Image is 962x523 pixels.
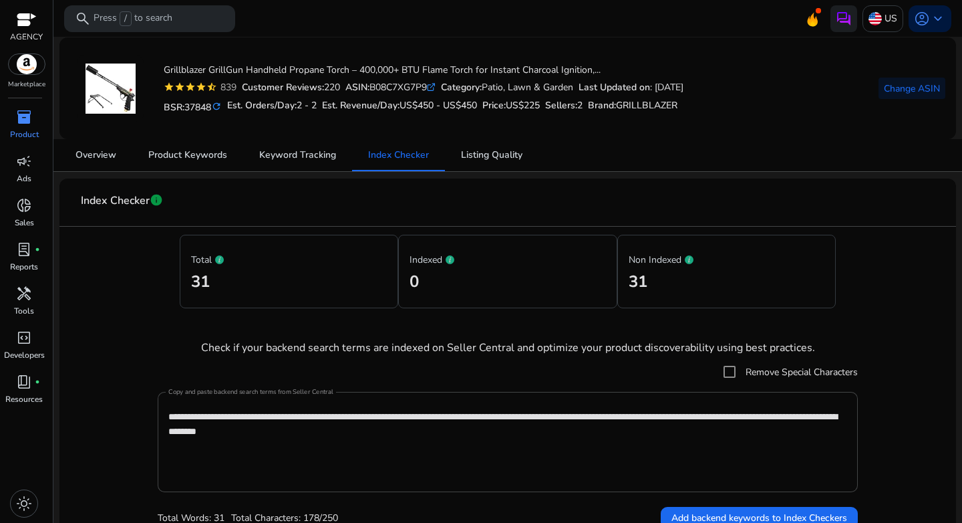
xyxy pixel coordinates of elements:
[35,247,40,252] span: fiber_manual_record
[70,342,945,354] h4: Check if your backend search terms are indexed on Seller Central and optimize your product discov...
[399,99,477,112] span: US$450 - US$450
[185,82,196,92] mat-icon: star
[164,99,222,114] h5: BSR:
[579,80,683,94] div: : [DATE]
[10,261,38,273] p: Reports
[577,99,583,112] span: 2
[461,150,522,160] span: Listing Quality
[10,31,43,43] p: AGENCY
[884,82,940,96] span: Change ASIN
[191,272,387,292] h2: 31
[242,80,340,94] div: 220
[914,11,930,27] span: account_circle
[743,365,858,379] label: Remove Special Characters
[150,193,163,207] span: info
[345,80,436,94] div: B08C7XG7P9
[164,82,174,92] mat-icon: star
[16,496,32,512] span: light_mode
[217,80,236,94] div: 839
[930,11,946,27] span: keyboard_arrow_down
[196,82,206,92] mat-icon: star
[120,11,132,26] span: /
[588,100,677,112] h5: :
[629,251,825,267] p: Non Indexed
[184,101,211,114] span: 37848
[579,81,650,94] b: Last Updated on
[16,374,32,390] span: book_4
[616,99,677,112] span: GRILLBLAZER
[211,100,222,113] mat-icon: refresh
[410,251,606,267] p: Indexed
[174,82,185,92] mat-icon: star
[242,81,324,94] b: Customer Reviews:
[885,7,897,30] p: US
[506,99,540,112] span: US$225
[868,12,882,25] img: us.svg
[441,81,482,94] b: Category:
[94,11,172,26] p: Press to search
[227,100,317,112] h5: Est. Orders/Day:
[14,305,34,317] p: Tools
[4,349,45,361] p: Developers
[345,81,369,94] b: ASIN:
[164,65,683,76] h4: Grillblazer GrillGun Handheld Propane Torch – 400,000+ BTU Flame Torch for Instant Charcoal Ignit...
[878,78,945,99] button: Change ASIN
[545,100,583,112] h5: Sellers:
[17,173,31,185] p: Ads
[206,82,217,92] mat-icon: star_half
[5,393,43,405] p: Resources
[588,99,614,112] span: Brand
[81,189,150,213] span: Index Checker
[35,379,40,385] span: fiber_manual_record
[16,153,32,169] span: campaign
[15,217,34,229] p: Sales
[8,80,45,90] p: Marketplace
[75,150,116,160] span: Overview
[259,150,336,160] span: Keyword Tracking
[410,272,606,292] h2: 0
[148,150,227,160] span: Product Keywords
[482,100,540,112] h5: Price:
[191,251,387,267] p: Total
[75,11,91,27] span: search
[368,150,429,160] span: Index Checker
[322,100,477,112] h5: Est. Revenue/Day:
[16,197,32,213] span: donut_small
[297,99,317,112] span: 2 - 2
[441,80,573,94] div: Patio, Lawn & Garden
[10,128,39,140] p: Product
[9,54,45,74] img: amazon.svg
[629,272,825,292] h2: 31
[16,241,32,257] span: lab_profile
[168,388,333,397] mat-label: Copy and paste backend search terms from Seller Central
[16,330,32,346] span: code_blocks
[86,64,136,114] img: 413PpGxBaEL._AC_US100_.jpg
[16,286,32,302] span: handyman
[16,109,32,125] span: inventory_2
